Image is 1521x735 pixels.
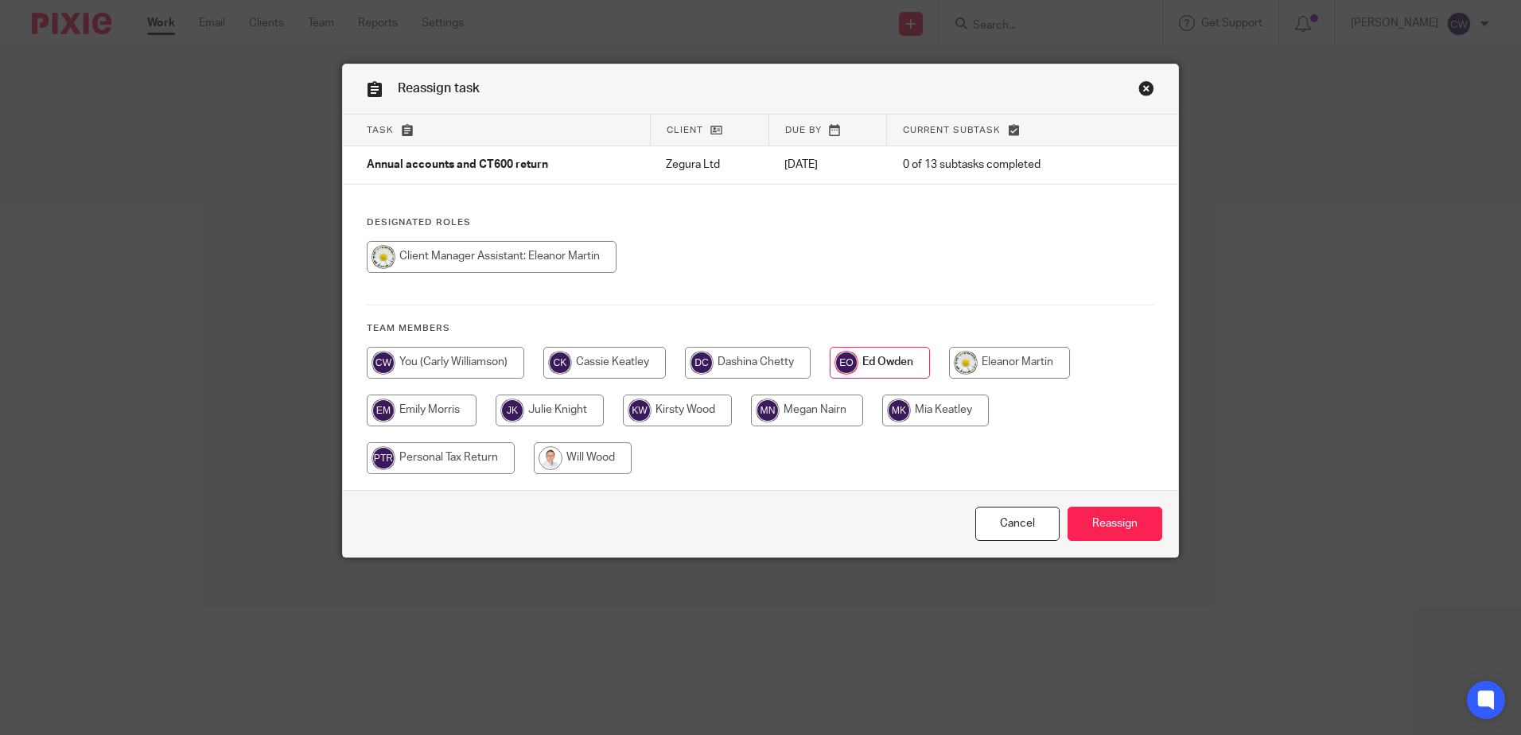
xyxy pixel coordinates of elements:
[975,507,1060,541] a: Close this dialog window
[887,146,1114,185] td: 0 of 13 subtasks completed
[367,322,1154,335] h4: Team members
[398,82,480,95] span: Reassign task
[903,126,1001,134] span: Current subtask
[1068,507,1162,541] input: Reassign
[666,157,753,173] p: Zegura Ltd
[367,126,394,134] span: Task
[784,157,871,173] p: [DATE]
[785,126,822,134] span: Due by
[667,126,703,134] span: Client
[1138,80,1154,102] a: Close this dialog window
[367,160,548,171] span: Annual accounts and CT600 return
[367,216,1154,229] h4: Designated Roles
